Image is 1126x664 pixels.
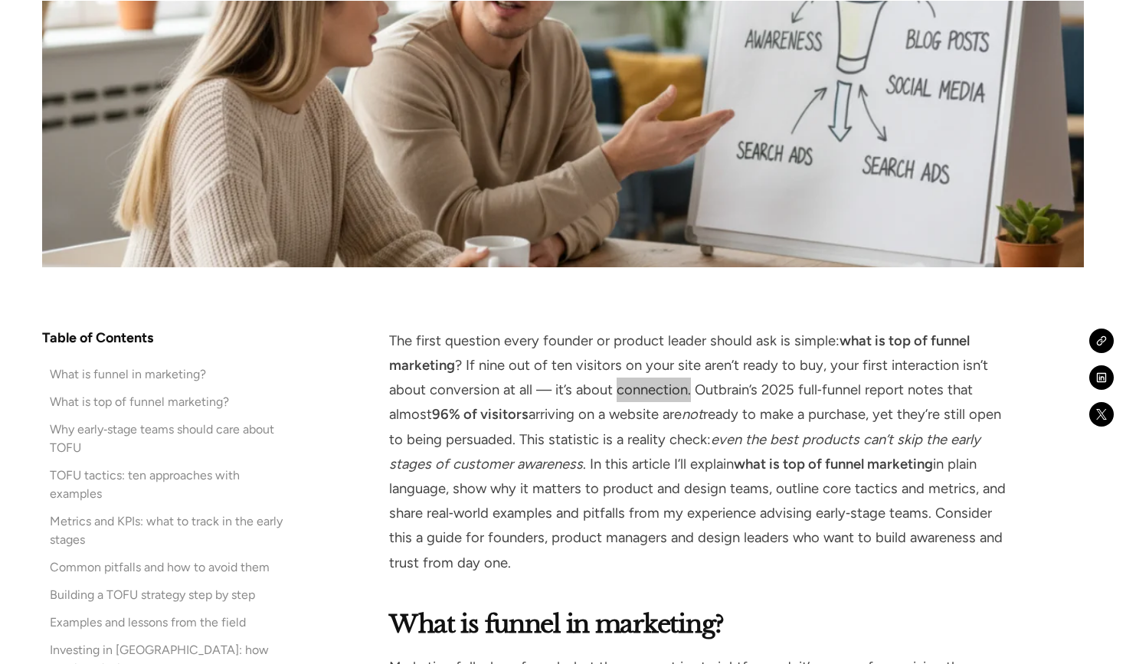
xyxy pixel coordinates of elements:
h4: Table of Contents [42,329,153,347]
div: Why early‑stage teams should care about TOFU [50,420,284,457]
div: What is top of funnel marketing? [50,393,229,411]
a: What is top of funnel marketing? [42,393,284,411]
em: not [682,406,703,423]
p: The first question every founder or product leader should ask is simple: ? If nine out of ten vis... [389,329,1013,575]
div: Building a TOFU strategy step by step [50,586,255,604]
strong: 96% of visitors [432,406,529,423]
div: TOFU tactics: ten approaches with examples [50,466,284,503]
a: Metrics and KPIs: what to track in the early stages [42,512,284,549]
strong: What is funnel in marketing? [389,609,724,639]
em: even the best products can’t skip the early stages of customer awareness [389,431,980,473]
a: Examples and lessons from the field [42,613,284,632]
a: What is funnel in marketing? [42,365,284,384]
a: Building a TOFU strategy step by step [42,586,284,604]
div: Examples and lessons from the field [50,613,246,632]
strong: what is top of funnel marketing [734,456,933,473]
a: Why early‑stage teams should care about TOFU [42,420,284,457]
div: Metrics and KPIs: what to track in the early stages [50,512,284,549]
a: Common pitfalls and how to avoid them [42,558,284,577]
div: What is funnel in marketing? [50,365,206,384]
div: Common pitfalls and how to avoid them [50,558,270,577]
a: TOFU tactics: ten approaches with examples [42,466,284,503]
